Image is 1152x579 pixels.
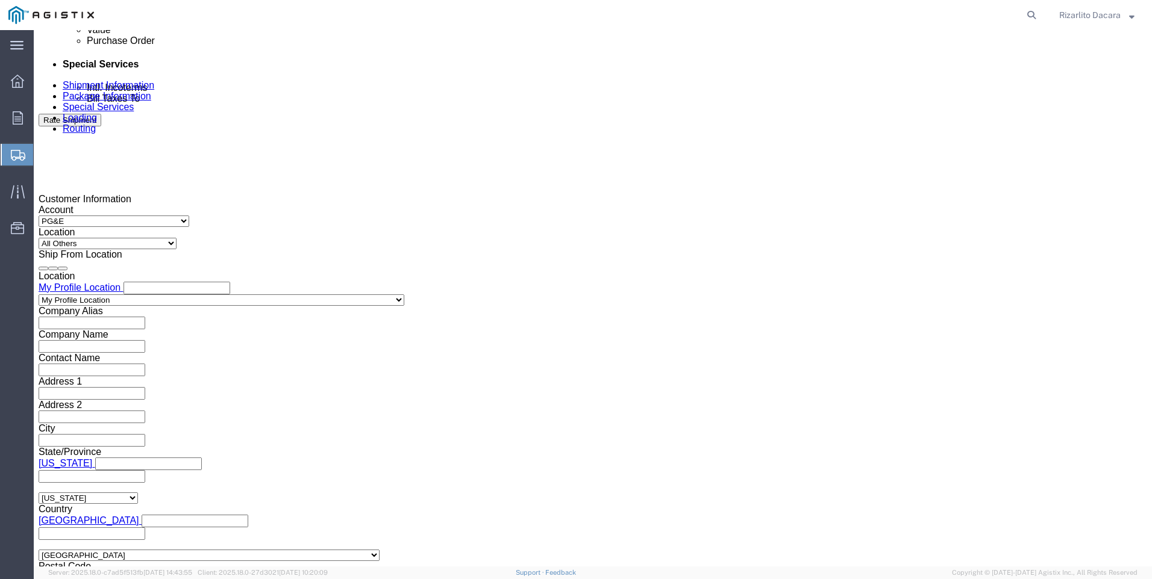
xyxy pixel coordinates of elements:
[279,569,328,576] span: [DATE] 10:20:09
[545,569,576,576] a: Feedback
[1059,8,1121,22] span: Rizarlito Dacara
[34,30,1152,566] iframe: FS Legacy Container
[516,569,546,576] a: Support
[143,569,192,576] span: [DATE] 14:43:55
[48,569,192,576] span: Server: 2025.18.0-c7ad5f513fb
[952,568,1138,578] span: Copyright © [DATE]-[DATE] Agistix Inc., All Rights Reserved
[1059,8,1135,22] button: Rizarlito Dacara
[198,569,328,576] span: Client: 2025.18.0-27d3021
[8,6,94,24] img: logo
